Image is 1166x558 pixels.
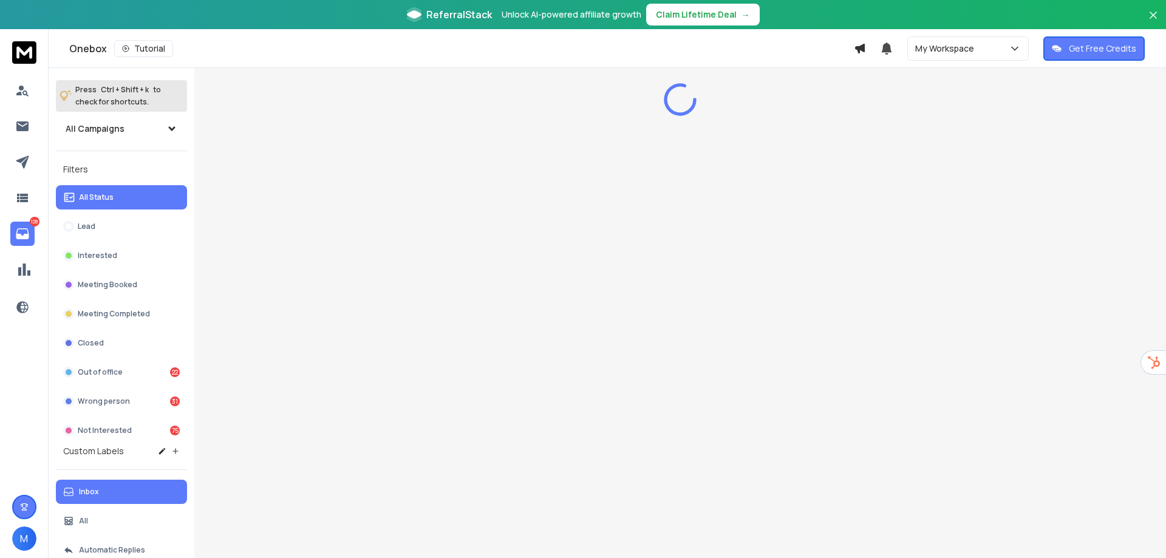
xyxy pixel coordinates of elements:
p: Automatic Replies [79,545,145,555]
button: Out of office22 [56,360,187,384]
p: Inbox [79,487,99,497]
p: 128 [30,217,39,226]
button: Get Free Credits [1043,36,1145,61]
p: Out of office [78,367,123,377]
span: ReferralStack [426,7,492,22]
p: Press to check for shortcuts. [75,84,161,108]
h1: All Campaigns [66,123,124,135]
a: 128 [10,222,35,246]
button: Not Interested75 [56,418,187,443]
button: Closed [56,331,187,355]
div: Onebox [69,40,854,57]
button: Inbox [56,480,187,504]
p: Meeting Booked [78,280,137,290]
p: Not Interested [78,426,132,435]
button: Meeting Completed [56,302,187,326]
h3: Filters [56,161,187,178]
p: All Status [79,192,114,202]
button: M [12,526,36,551]
button: Wrong person31 [56,389,187,413]
span: Ctrl + Shift + k [99,83,151,97]
p: My Workspace [915,43,979,55]
button: Meeting Booked [56,273,187,297]
p: Interested [78,251,117,260]
p: All [79,516,88,526]
p: Lead [78,222,95,231]
p: Meeting Completed [78,309,150,319]
span: → [742,9,750,21]
button: Close banner [1145,7,1161,36]
button: All [56,509,187,533]
p: Wrong person [78,396,130,406]
p: Unlock AI-powered affiliate growth [502,9,641,21]
div: 31 [170,396,180,406]
button: Claim Lifetime Deal→ [646,4,760,26]
button: Interested [56,243,187,268]
div: 22 [170,367,180,377]
button: All Status [56,185,187,209]
p: Get Free Credits [1069,43,1136,55]
h3: Custom Labels [63,445,124,457]
button: Tutorial [114,40,173,57]
p: Closed [78,338,104,348]
div: 75 [170,426,180,435]
button: Lead [56,214,187,239]
button: All Campaigns [56,117,187,141]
